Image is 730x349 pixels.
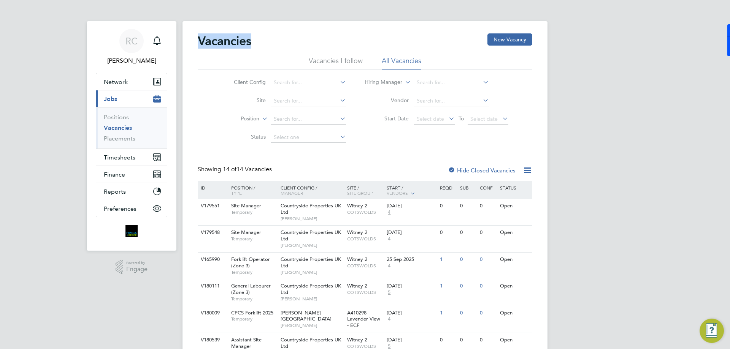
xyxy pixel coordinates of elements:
[198,33,251,49] h2: Vacancies
[478,199,498,213] div: 0
[281,310,332,322] span: [PERSON_NAME] - [GEOGRAPHIC_DATA]
[199,253,225,267] div: V165990
[478,253,498,267] div: 0
[281,190,303,196] span: Manager
[387,310,436,316] div: [DATE]
[199,199,225,213] div: V179551
[478,306,498,320] div: 0
[347,310,380,329] span: A410298 - Lavender View - ECF
[387,236,392,242] span: 4
[347,263,383,269] span: COTSWOLDS
[231,190,242,196] span: Type
[231,229,261,235] span: Site Manager
[126,260,148,266] span: Powered by
[309,56,363,70] li: Vacancies I follow
[345,181,385,199] div: Site /
[438,306,458,320] div: 1
[487,33,532,46] button: New Vacancy
[271,77,346,88] input: Search for...
[199,333,225,347] div: V180539
[498,306,531,320] div: Open
[438,181,458,194] div: Reqd
[199,306,225,320] div: V180009
[414,77,489,88] input: Search for...
[478,226,498,240] div: 0
[199,226,225,240] div: V179548
[347,236,383,242] span: COTSWOLDS
[281,322,343,328] span: [PERSON_NAME]
[231,283,271,295] span: General Labourer (Zone 3)
[125,225,138,237] img: bromak-logo-retina.png
[96,149,167,166] button: Timesheets
[104,135,135,142] a: Placements
[387,337,436,343] div: [DATE]
[458,226,478,240] div: 0
[470,115,498,122] span: Select date
[125,36,138,46] span: RC
[116,260,148,274] a: Powered byEngage
[222,133,266,140] label: Status
[438,226,458,240] div: 0
[498,253,531,267] div: Open
[281,242,343,248] span: [PERSON_NAME]
[222,79,266,85] label: Client Config
[104,114,129,121] a: Positions
[96,73,167,90] button: Network
[498,181,531,194] div: Status
[347,283,367,289] span: Witney 2
[231,310,273,316] span: CPCS Forklift 2025
[387,289,392,296] span: 5
[498,226,531,240] div: Open
[478,279,498,293] div: 0
[96,56,167,65] span: Robyn Clarke
[700,319,724,343] button: Engage Resource Center
[231,296,277,302] span: Temporary
[126,266,148,273] span: Engage
[231,269,277,275] span: Temporary
[387,256,436,263] div: 25 Sep 2025
[498,279,531,293] div: Open
[231,256,270,269] span: Forklift Operator (Zone 3)
[438,279,458,293] div: 1
[281,256,341,269] span: Countryside Properties UK Ltd
[387,190,408,196] span: Vendors
[438,199,458,213] div: 0
[387,263,392,269] span: 4
[96,107,167,148] div: Jobs
[347,209,383,215] span: COTSWOLDS
[104,95,117,103] span: Jobs
[281,269,343,275] span: [PERSON_NAME]
[104,205,136,212] span: Preferences
[385,181,438,200] div: Start /
[387,203,436,209] div: [DATE]
[478,333,498,347] div: 0
[225,181,279,199] div: Position /
[104,124,132,131] a: Vacancies
[104,78,128,85] span: Network
[387,316,392,322] span: 4
[96,166,167,183] button: Finance
[281,229,341,242] span: Countryside Properties UK Ltd
[104,188,126,195] span: Reports
[458,199,478,213] div: 0
[458,306,478,320] div: 0
[347,336,367,343] span: Witney 2
[359,79,402,86] label: Hiring Manager
[365,97,409,104] label: Vendor
[198,166,273,174] div: Showing
[347,190,373,196] span: Site Group
[199,279,225,293] div: V180111
[456,114,466,123] span: To
[417,115,444,122] span: Select date
[365,115,409,122] label: Start Date
[281,216,343,222] span: [PERSON_NAME]
[414,96,489,106] input: Search for...
[387,229,436,236] div: [DATE]
[279,181,345,199] div: Client Config /
[387,283,436,289] div: [DATE]
[382,56,421,70] li: All Vacancies
[271,96,346,106] input: Search for...
[96,183,167,200] button: Reports
[478,181,498,194] div: Conf
[281,202,341,215] span: Countryside Properties UK Ltd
